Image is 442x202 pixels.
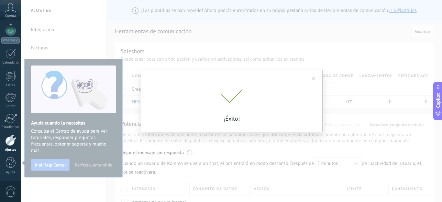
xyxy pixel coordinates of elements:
div: Ajustes [1,148,20,152]
div: WhatsApp [1,37,20,44]
div: Calendario [1,61,20,65]
p: ¡Éxito! [151,115,313,122]
div: Ayuda [1,170,20,175]
div: Listas [1,83,20,87]
span: Copilot [435,93,441,108]
div: Estadísticas [1,125,20,129]
div: Correo [1,104,20,108]
span: Cuenta [5,14,16,18]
